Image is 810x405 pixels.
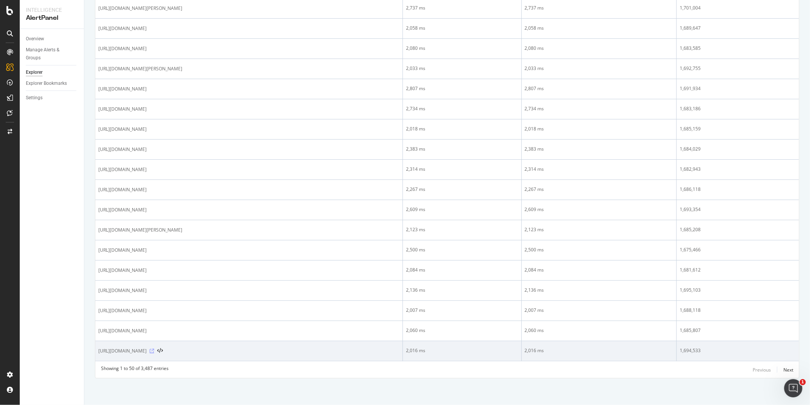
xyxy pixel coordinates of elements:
[26,79,79,87] a: Explorer Bookmarks
[525,246,673,253] div: 2,500 ms
[406,327,518,334] div: 2,060 ms
[406,307,518,314] div: 2,007 ms
[98,25,147,32] span: [URL][DOMAIN_NAME]
[406,105,518,112] div: 2,734 ms
[525,125,673,132] div: 2,018 ms
[26,68,79,76] a: Explorer
[525,206,673,213] div: 2,609 ms
[98,85,147,93] span: [URL][DOMAIN_NAME]
[680,125,796,132] div: 1,685,159
[525,347,673,354] div: 2,016 ms
[680,347,796,354] div: 1,694,533
[98,146,147,153] span: [URL][DOMAIN_NAME]
[406,166,518,173] div: 2,314 ms
[406,5,518,11] div: 2,737 ms
[26,94,43,102] div: Settings
[26,94,79,102] a: Settings
[406,45,518,52] div: 2,080 ms
[680,105,796,112] div: 1,683,186
[98,327,147,335] span: [URL][DOMAIN_NAME]
[784,379,802,397] iframe: Intercom live chat
[26,79,67,87] div: Explorer Bookmarks
[26,46,71,62] div: Manage Alerts & Groups
[406,85,518,92] div: 2,807 ms
[680,166,796,173] div: 1,682,943
[26,46,79,62] a: Manage Alerts & Groups
[680,327,796,334] div: 1,685,807
[406,186,518,193] div: 2,267 ms
[525,25,673,32] div: 2,058 ms
[783,365,793,374] button: Next
[680,186,796,193] div: 1,686,118
[406,25,518,32] div: 2,058 ms
[525,287,673,294] div: 2,136 ms
[98,226,182,234] span: [URL][DOMAIN_NAME][PERSON_NAME]
[157,348,163,354] button: View HTML Source
[406,65,518,72] div: 2,033 ms
[525,267,673,273] div: 2,084 ms
[525,166,673,173] div: 2,314 ms
[680,287,796,294] div: 1,695,103
[406,347,518,354] div: 2,016 ms
[98,166,147,173] span: [URL][DOMAIN_NAME]
[406,146,518,152] div: 2,383 ms
[98,45,147,52] span: [URL][DOMAIN_NAME]
[680,85,796,92] div: 1,691,934
[98,347,147,355] span: [URL][DOMAIN_NAME]
[525,85,673,92] div: 2,807 ms
[783,367,793,373] div: Next
[406,246,518,253] div: 2,500 ms
[525,146,673,152] div: 2,383 ms
[98,105,147,113] span: [URL][DOMAIN_NAME]
[525,45,673,52] div: 2,080 ms
[800,379,806,385] span: 1
[26,35,79,43] a: Overview
[98,246,147,254] span: [URL][DOMAIN_NAME]
[525,105,673,112] div: 2,734 ms
[680,226,796,233] div: 1,685,208
[680,65,796,72] div: 1,692,755
[406,226,518,233] div: 2,123 ms
[525,327,673,334] div: 2,060 ms
[98,65,182,73] span: [URL][DOMAIN_NAME][PERSON_NAME]
[406,287,518,294] div: 2,136 ms
[26,35,44,43] div: Overview
[26,14,78,22] div: AlertPanel
[525,5,673,11] div: 2,737 ms
[680,5,796,11] div: 1,701,004
[525,307,673,314] div: 2,007 ms
[98,186,147,194] span: [URL][DOMAIN_NAME]
[98,125,147,133] span: [URL][DOMAIN_NAME]
[680,246,796,253] div: 1,675,466
[680,307,796,314] div: 1,688,118
[525,226,673,233] div: 2,123 ms
[98,307,147,314] span: [URL][DOMAIN_NAME]
[98,5,182,12] span: [URL][DOMAIN_NAME][PERSON_NAME]
[680,267,796,273] div: 1,681,612
[150,349,154,353] a: Visit Online Page
[525,186,673,193] div: 2,267 ms
[525,65,673,72] div: 2,033 ms
[753,367,771,373] div: Previous
[753,365,771,374] button: Previous
[406,267,518,273] div: 2,084 ms
[406,206,518,213] div: 2,609 ms
[680,146,796,152] div: 1,684,029
[98,206,147,214] span: [URL][DOMAIN_NAME]
[680,206,796,213] div: 1,693,354
[406,125,518,132] div: 2,018 ms
[26,68,43,76] div: Explorer
[101,365,169,374] div: Showing 1 to 50 of 3,487 entries
[26,6,78,14] div: Intelligence
[98,287,147,294] span: [URL][DOMAIN_NAME]
[680,25,796,32] div: 1,689,647
[98,267,147,274] span: [URL][DOMAIN_NAME]
[680,45,796,52] div: 1,683,585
